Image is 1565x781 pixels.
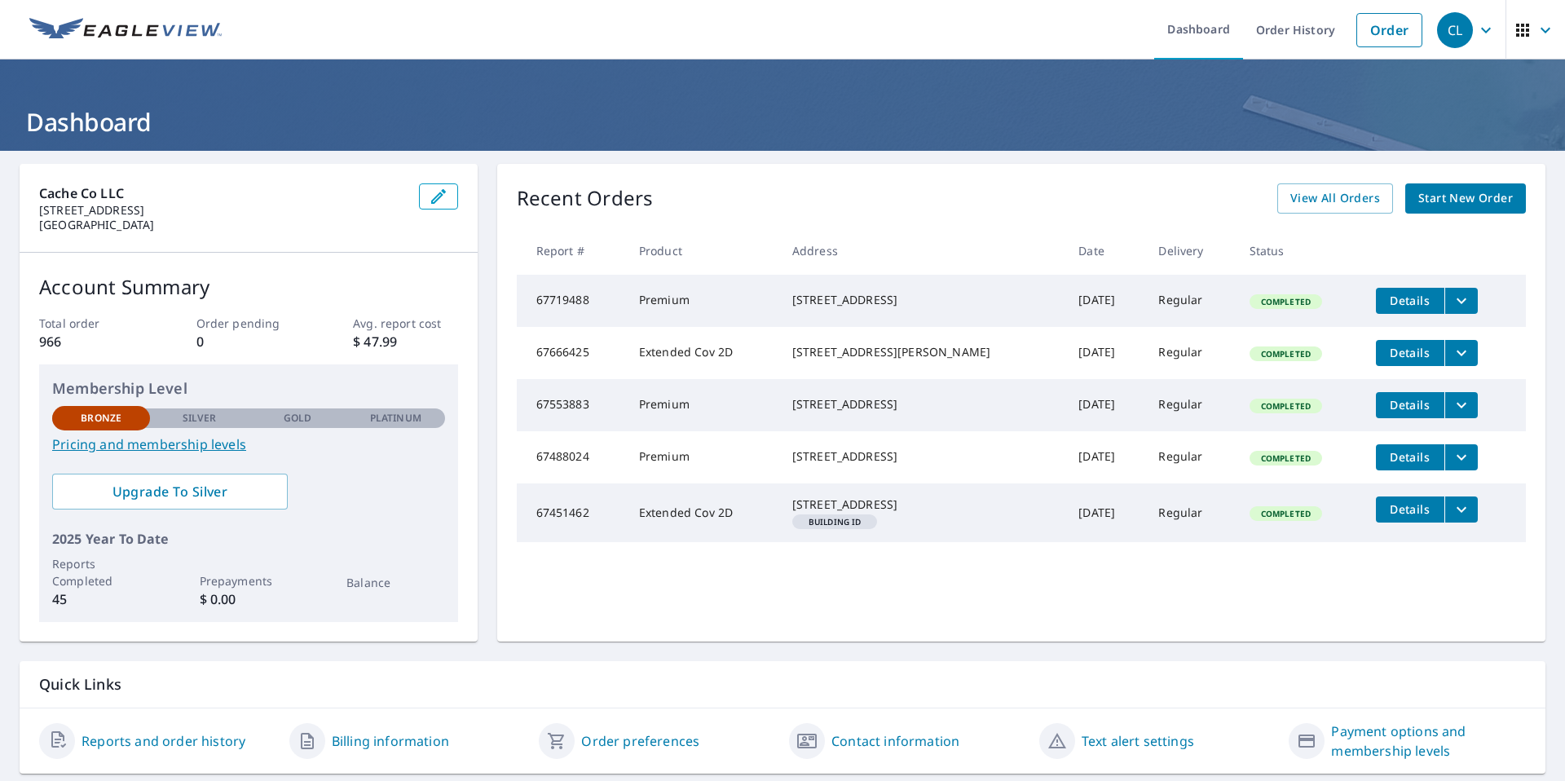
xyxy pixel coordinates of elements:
[39,272,458,302] p: Account Summary
[1376,288,1444,314] button: detailsBtn-67719488
[52,589,150,609] p: 45
[196,332,301,351] p: 0
[1356,13,1422,47] a: Order
[517,327,626,379] td: 67666425
[353,332,457,351] p: $ 47.99
[1145,227,1236,275] th: Delivery
[1145,483,1236,542] td: Regular
[1376,444,1444,470] button: detailsBtn-67488024
[52,474,288,510] a: Upgrade To Silver
[39,183,406,203] p: Cache Co LLC
[65,483,275,501] span: Upgrade To Silver
[779,227,1065,275] th: Address
[792,292,1052,308] div: [STREET_ADDRESS]
[1145,275,1236,327] td: Regular
[1418,188,1513,209] span: Start New Order
[517,483,626,542] td: 67451462
[792,396,1052,413] div: [STREET_ADDRESS]
[1277,183,1393,214] a: View All Orders
[1065,327,1145,379] td: [DATE]
[20,105,1545,139] h1: Dashboard
[1437,12,1473,48] div: CL
[81,411,121,426] p: Bronze
[626,483,779,542] td: Extended Cov 2D
[1145,327,1236,379] td: Regular
[1331,721,1526,761] a: Payment options and membership levels
[517,183,654,214] p: Recent Orders
[1065,379,1145,431] td: [DATE]
[1376,496,1444,523] button: detailsBtn-67451462
[284,411,311,426] p: Gold
[1376,340,1444,366] button: detailsBtn-67666425
[200,589,298,609] p: $ 0.00
[792,344,1052,360] div: [STREET_ADDRESS][PERSON_NAME]
[792,496,1052,513] div: [STREET_ADDRESS]
[1251,400,1320,412] span: Completed
[200,572,298,589] p: Prepayments
[39,218,406,232] p: [GEOGRAPHIC_DATA]
[626,379,779,431] td: Premium
[346,574,444,591] p: Balance
[39,674,1526,695] p: Quick Links
[1145,431,1236,483] td: Regular
[1444,392,1478,418] button: filesDropdownBtn-67553883
[1065,431,1145,483] td: [DATE]
[1444,340,1478,366] button: filesDropdownBtn-67666425
[1444,288,1478,314] button: filesDropdownBtn-67719488
[39,203,406,218] p: [STREET_ADDRESS]
[1386,397,1435,413] span: Details
[1386,449,1435,465] span: Details
[1405,183,1526,214] a: Start New Order
[1251,452,1320,464] span: Completed
[517,379,626,431] td: 67553883
[332,731,449,751] a: Billing information
[626,431,779,483] td: Premium
[52,529,445,549] p: 2025 Year To Date
[1065,483,1145,542] td: [DATE]
[52,435,445,454] a: Pricing and membership levels
[517,227,626,275] th: Report #
[1290,188,1380,209] span: View All Orders
[1386,501,1435,517] span: Details
[52,377,445,399] p: Membership Level
[39,315,143,332] p: Total order
[39,332,143,351] p: 966
[52,555,150,589] p: Reports Completed
[831,731,959,751] a: Contact information
[1065,275,1145,327] td: [DATE]
[1251,348,1320,360] span: Completed
[1444,496,1478,523] button: filesDropdownBtn-67451462
[626,227,779,275] th: Product
[29,18,222,42] img: EV Logo
[1065,227,1145,275] th: Date
[1082,731,1194,751] a: Text alert settings
[1237,227,1363,275] th: Status
[517,431,626,483] td: 67488024
[1251,296,1320,307] span: Completed
[183,411,217,426] p: Silver
[517,275,626,327] td: 67719488
[809,518,862,526] em: Building ID
[581,731,699,751] a: Order preferences
[626,327,779,379] td: Extended Cov 2D
[82,731,245,751] a: Reports and order history
[792,448,1052,465] div: [STREET_ADDRESS]
[196,315,301,332] p: Order pending
[1444,444,1478,470] button: filesDropdownBtn-67488024
[370,411,421,426] p: Platinum
[353,315,457,332] p: Avg. report cost
[1386,293,1435,308] span: Details
[1145,379,1236,431] td: Regular
[1386,345,1435,360] span: Details
[626,275,779,327] td: Premium
[1251,508,1320,519] span: Completed
[1376,392,1444,418] button: detailsBtn-67553883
